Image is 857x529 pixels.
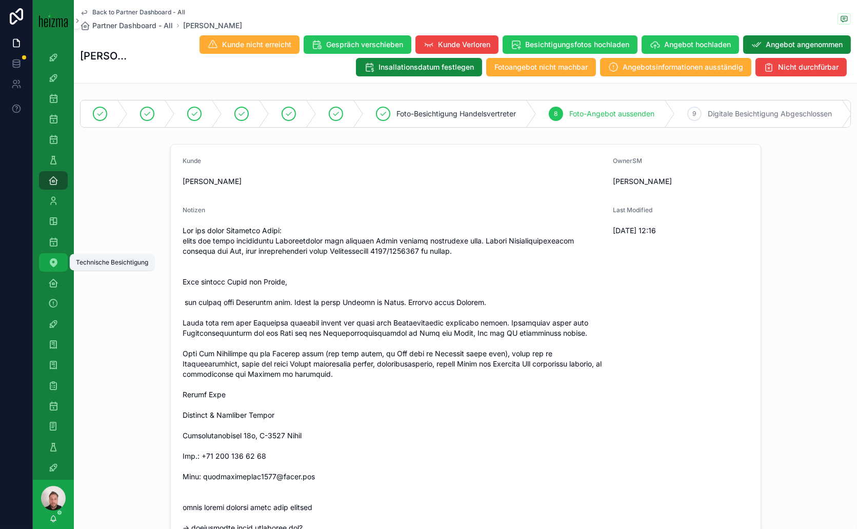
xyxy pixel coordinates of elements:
[304,35,411,54] button: Gespräch verschieben
[525,39,629,50] span: Besichtigungsfotos hochladen
[92,8,185,16] span: Back to Partner Dashboard - All
[503,35,637,54] button: Besichtigungsfotos hochladen
[222,39,291,50] span: Kunde nicht erreicht
[642,35,739,54] button: Angebot hochladen
[183,176,605,187] span: [PERSON_NAME]
[183,206,206,214] span: Notizen
[554,110,558,118] span: 8
[39,14,68,27] img: App logo
[693,110,696,118] span: 9
[623,62,743,72] span: Angebotsinformationen ausständig
[378,62,474,72] span: Insallationsdatum festlegen
[80,49,132,63] h1: [PERSON_NAME]
[183,21,242,31] a: [PERSON_NAME]
[356,58,482,76] button: Insallationsdatum festlegen
[80,8,185,16] a: Back to Partner Dashboard - All
[613,157,642,165] span: OwnerSM
[76,258,148,267] div: Technische Besichtigung
[396,109,516,119] span: Foto-Besichtigung Handelsvertreter
[613,206,652,214] span: Last Modified
[708,109,832,119] span: Digitale Besichtigung Abgeschlossen
[569,109,654,119] span: Foto-Angebot aussenden
[415,35,499,54] button: Kunde Verloren
[183,157,202,165] span: Kunde
[613,226,748,236] span: [DATE] 12:16
[92,21,173,31] span: Partner Dashboard - All
[766,39,843,50] span: Angebot angenommen
[743,35,851,54] button: Angebot angenommen
[494,62,588,72] span: Fotoangebot nicht machbar
[600,58,751,76] button: Angebotsinformationen ausständig
[438,39,490,50] span: Kunde Verloren
[486,58,596,76] button: Fotoangebot nicht machbar
[778,62,839,72] span: Nicht durchfürbar
[664,39,731,50] span: Angebot hochladen
[613,176,672,187] span: [PERSON_NAME]
[200,35,300,54] button: Kunde nicht erreicht
[755,58,847,76] button: Nicht durchfürbar
[33,41,74,480] div: scrollable content
[80,21,173,31] a: Partner Dashboard - All
[326,39,403,50] span: Gespräch verschieben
